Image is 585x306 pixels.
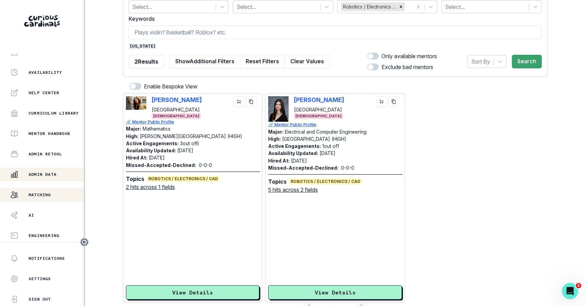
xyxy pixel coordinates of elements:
[285,129,367,135] p: Electrical and Computer Engineering
[289,178,362,185] span: Robotics / Electronics / CAD
[129,26,542,39] input: Plays violin? Basketball? Roblox? etc.
[341,2,397,11] div: Robotics / Electronics / CAD
[144,82,197,90] p: Enable Bespoke View
[294,96,344,103] p: [PERSON_NAME]
[169,55,240,68] button: ShowAdditional Filters
[268,150,318,156] p: Availability Updated:
[152,96,202,103] p: [PERSON_NAME]
[562,283,578,299] iframe: Intercom live chat
[268,186,318,194] u: 5 hits across 2 fields
[268,285,402,300] button: View Details
[268,164,338,171] p: Missed-Accepted-Declined:
[397,2,405,11] div: Remove Robotics / Electronics / CAD
[268,158,290,164] p: Hired At:
[126,161,196,169] p: Missed-Accepted-Declined:
[268,122,403,128] a: 🔗 Mentor Public Profile
[129,15,538,23] label: Keywords
[268,136,281,142] p: High:
[268,143,321,149] p: Active Engagements:
[126,119,260,125] a: 🔗 Mentor Public Profile
[29,151,62,157] p: Admin Retool
[388,96,399,107] button: copy
[29,213,34,218] p: AI
[126,133,139,139] p: High:
[180,140,199,146] p: 3 out of 6
[294,113,343,119] span: [DEMOGRAPHIC_DATA]
[126,140,179,146] p: Active Engagements:
[233,96,244,107] button: cart
[291,158,307,164] p: [DATE]
[199,161,212,169] p: 0 - 0 - 0
[177,148,193,153] p: [DATE]
[126,155,147,160] p: Hired At:
[126,96,146,110] img: Picture of Karinna Cvijanovich
[576,283,581,288] span: 2
[29,233,59,238] p: Engineering
[129,43,157,49] span: [US_STATE]
[381,52,437,60] p: Only available mentors
[29,296,51,302] p: Sign Out
[126,285,260,300] button: View Details
[126,148,176,153] p: Availability Updated:
[29,111,79,116] p: Curriculum Library
[512,55,542,68] button: Search
[29,90,59,96] p: Help Center
[246,96,257,107] button: copy
[268,177,287,186] p: Topics
[24,15,60,27] img: Curious Cardinals Logo
[134,57,158,66] p: 2 Results
[29,192,51,198] p: Matching
[294,106,344,113] p: [GEOGRAPHIC_DATA]
[152,113,201,119] span: [DEMOGRAPHIC_DATA]
[285,55,330,68] button: Clear Values
[152,106,202,113] p: [GEOGRAPHIC_DATA]
[143,126,170,132] p: Mathematics
[29,256,65,261] p: Notifications
[268,96,289,122] img: Picture of Milla Reichenberg
[322,143,339,149] p: 1 out of 1
[29,131,70,136] p: Mentor Handbook
[268,129,283,135] p: Major:
[376,96,387,107] button: cart
[29,172,56,177] p: Admin Data
[126,126,141,132] p: Major:
[381,63,433,71] p: Exclude bad mentors
[282,136,346,142] p: [GEOGRAPHIC_DATA] (HIGH)
[147,176,220,182] span: Robotics / Electronics / CAD
[140,133,242,139] p: [PERSON_NAME][GEOGRAPHIC_DATA] (HIGH)
[341,164,354,171] p: 0 - 0 - 0
[80,238,89,247] button: Toggle sidebar
[126,183,175,191] u: 2 hits across 1 fields
[240,55,285,68] button: Reset Filters
[149,155,165,160] p: [DATE]
[29,276,51,282] p: Settings
[29,70,62,75] p: Availability
[320,150,336,156] p: [DATE]
[126,175,144,183] p: Topics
